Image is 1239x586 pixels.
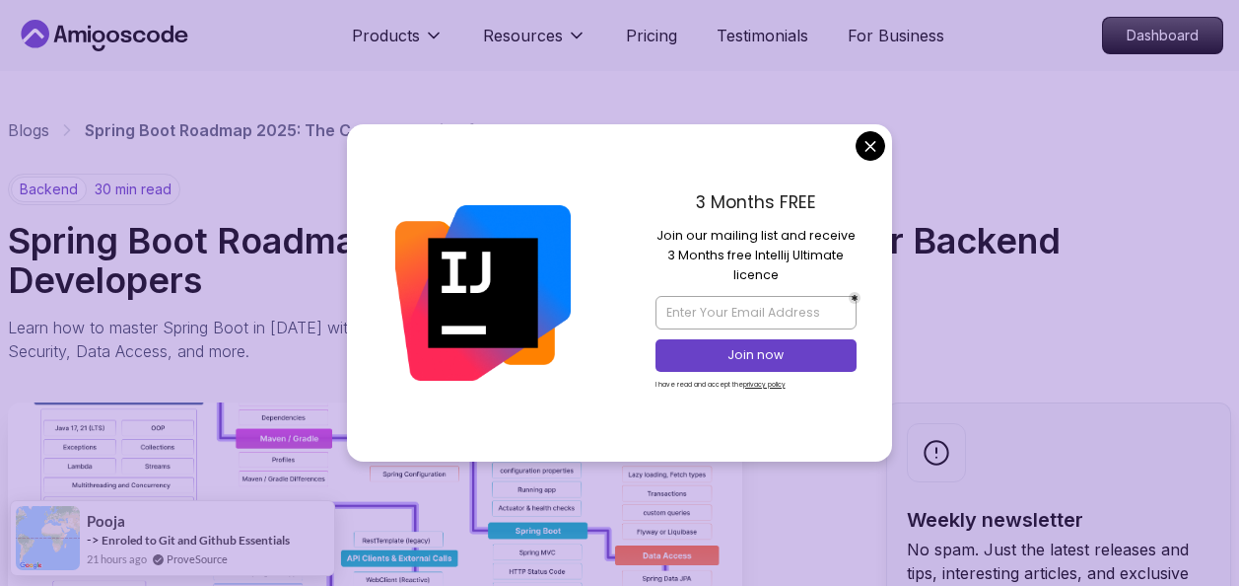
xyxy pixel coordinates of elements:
[87,550,147,567] span: 21 hours ago
[87,532,100,548] span: ->
[8,118,49,142] a: Blogs
[483,24,586,63] button: Resources
[483,24,563,47] p: Resources
[11,177,87,202] p: backend
[87,513,125,530] span: Pooja
[848,24,944,47] a: For Business
[85,118,657,142] p: Spring Boot Roadmap 2025: The Complete Guide for Backend Developers
[1156,507,1219,566] iframe: chat widget
[352,24,444,63] button: Products
[864,354,1219,497] iframe: chat widget
[1102,17,1223,54] a: Dashboard
[16,506,80,570] img: provesource social proof notification image
[8,316,891,363] p: Learn how to master Spring Boot in [DATE] with this complete roadmap covering Java fundamentals, ...
[907,506,1210,534] h2: Weekly newsletter
[8,221,1231,300] h1: Spring Boot Roadmap 2025: The Complete Guide for Backend Developers
[1103,18,1222,53] p: Dashboard
[102,533,290,548] a: Enroled to Git and Github Essentials
[95,180,172,199] p: 30 min read
[167,550,228,567] a: ProveSource
[352,24,420,47] p: Products
[717,24,808,47] a: Testimonials
[626,24,677,47] a: Pricing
